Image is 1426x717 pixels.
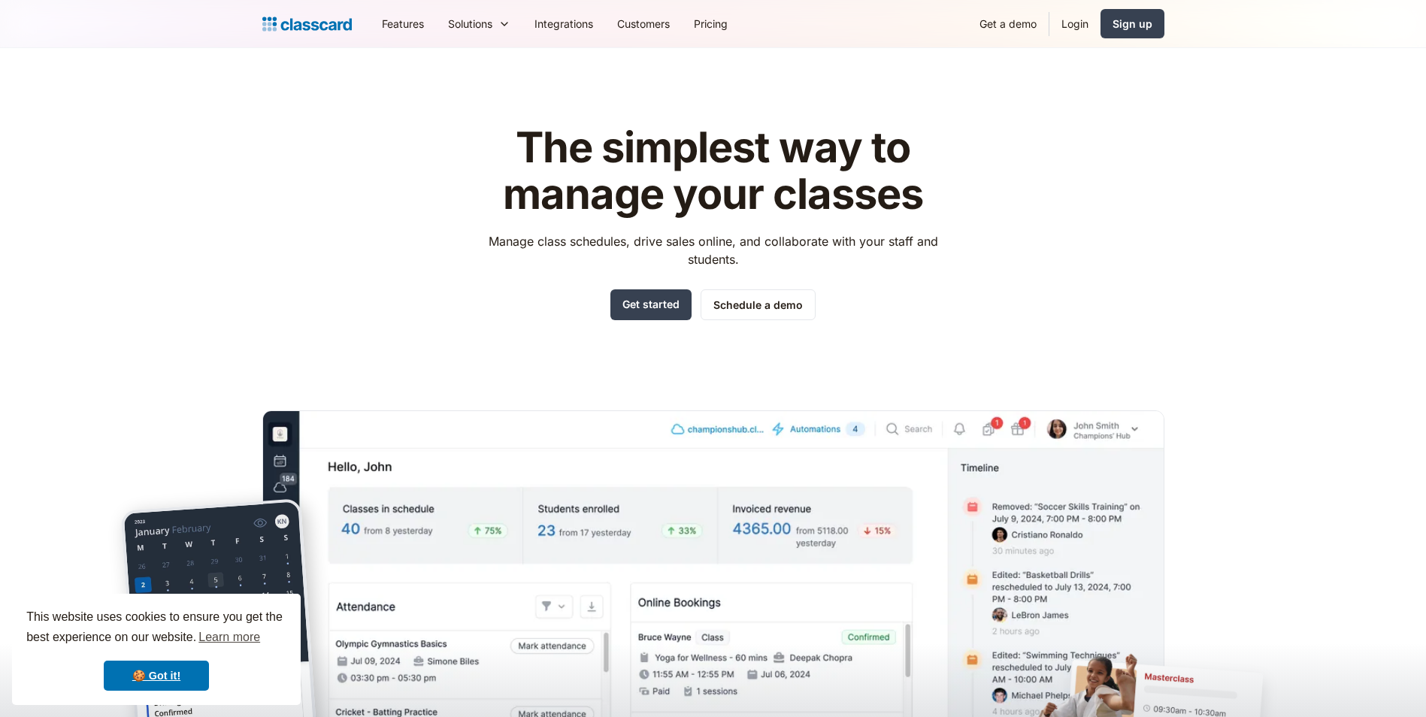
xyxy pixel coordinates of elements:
a: Features [370,7,436,41]
a: Pricing [682,7,740,41]
a: Customers [605,7,682,41]
a: Sign up [1101,9,1164,38]
div: Solutions [448,16,492,32]
span: This website uses cookies to ensure you get the best experience on our website. [26,608,286,649]
a: learn more about cookies [196,626,262,649]
div: Sign up [1113,16,1152,32]
div: Solutions [436,7,522,41]
a: Integrations [522,7,605,41]
a: Schedule a demo [701,289,816,320]
h1: The simplest way to manage your classes [474,125,952,217]
a: dismiss cookie message [104,661,209,691]
p: Manage class schedules, drive sales online, and collaborate with your staff and students. [474,232,952,268]
a: home [262,14,352,35]
div: cookieconsent [12,594,301,705]
a: Get started [610,289,692,320]
a: Login [1049,7,1101,41]
a: Get a demo [967,7,1049,41]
